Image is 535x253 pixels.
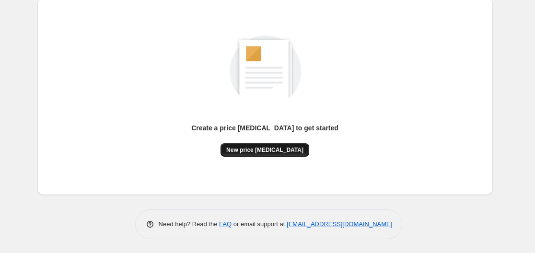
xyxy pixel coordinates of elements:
[221,143,309,157] button: New price [MEDICAL_DATA]
[287,220,392,228] a: [EMAIL_ADDRESS][DOMAIN_NAME]
[232,220,287,228] span: or email support at
[191,123,338,133] p: Create a price [MEDICAL_DATA] to get started
[219,220,232,228] a: FAQ
[226,146,303,154] span: New price [MEDICAL_DATA]
[159,220,220,228] span: Need help? Read the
